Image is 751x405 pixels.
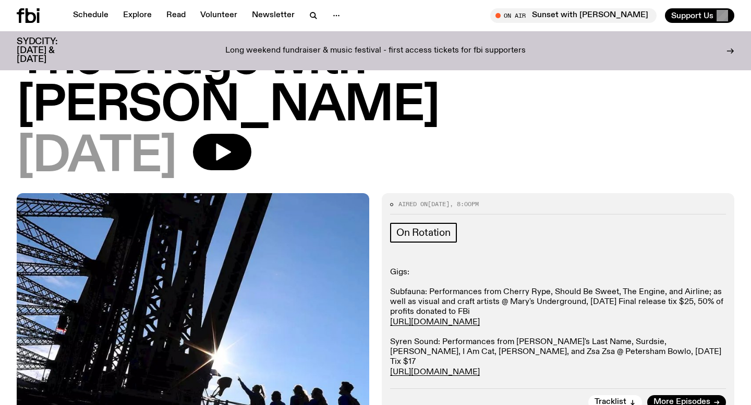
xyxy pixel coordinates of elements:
[194,8,244,23] a: Volunteer
[398,200,428,208] span: Aired on
[17,36,734,130] h1: The Bridge with [PERSON_NAME]
[665,8,734,23] button: Support Us
[428,200,450,208] span: [DATE]
[490,8,657,23] button: On AirSunset with [PERSON_NAME]
[117,8,158,23] a: Explore
[17,37,83,64] h3: SYDCITY: [DATE] & [DATE]
[390,318,480,326] a: [URL][DOMAIN_NAME]
[390,268,726,377] p: Gigs: Subfauna: Performances from Cherry Rype, Should Be Sweet, The Engine, and Airline; as well ...
[671,11,713,20] span: Support Us
[390,368,480,376] a: [URL][DOMAIN_NAME]
[390,223,457,243] a: On Rotation
[225,46,526,56] p: Long weekend fundraiser & music festival - first access tickets for fbi supporters
[160,8,192,23] a: Read
[246,8,301,23] a: Newsletter
[450,200,479,208] span: , 8:00pm
[17,134,176,181] span: [DATE]
[67,8,115,23] a: Schedule
[396,227,451,238] span: On Rotation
